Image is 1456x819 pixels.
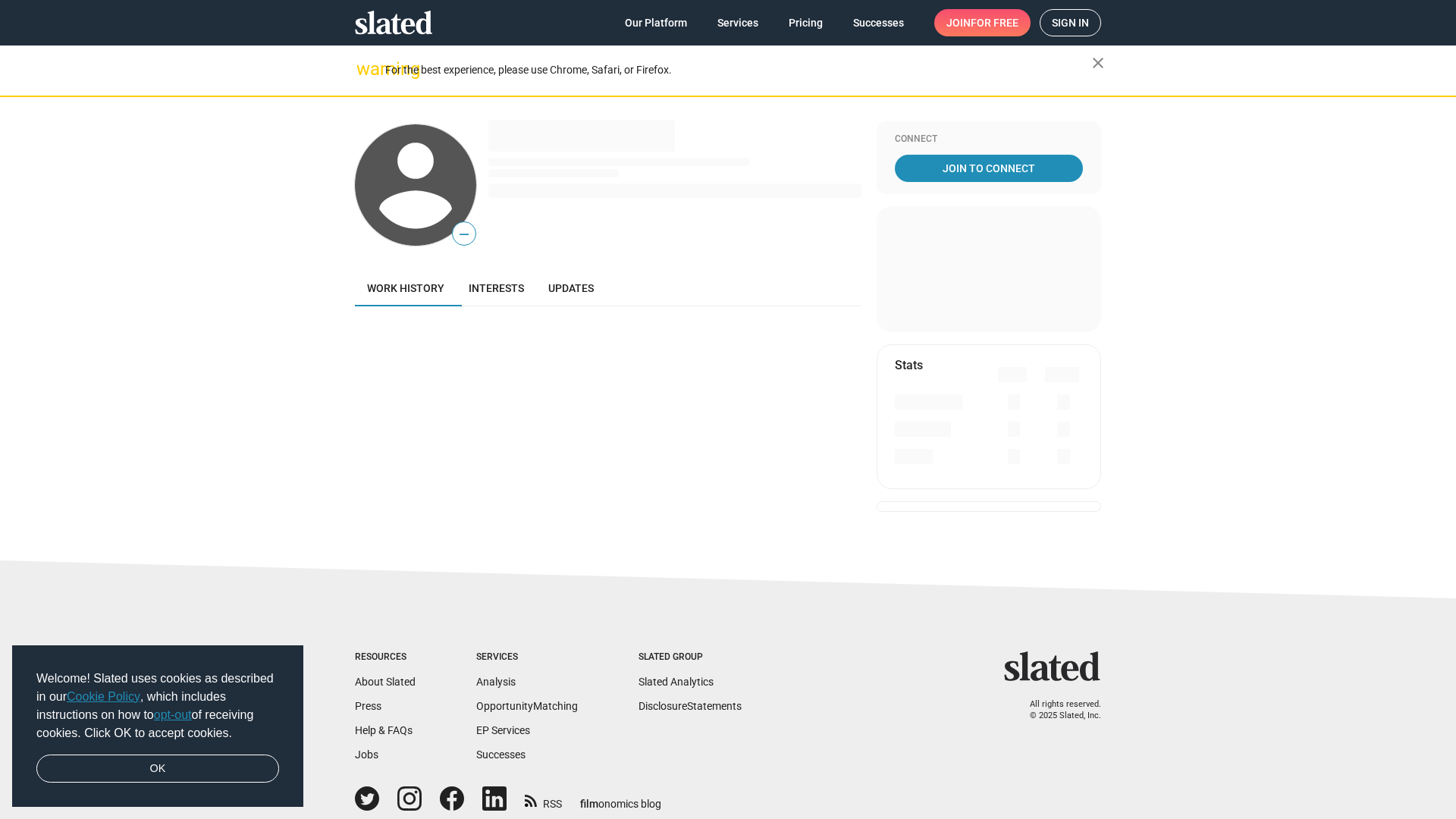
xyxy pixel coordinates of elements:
[639,676,714,688] a: Slated Analytics
[895,357,923,373] mat-card-title: Stats
[895,133,1083,146] div: Connect
[355,724,413,736] a: Help & FAQs
[853,9,904,36] span: Successes
[525,788,562,811] a: RSS
[971,9,1018,36] span: for free
[476,676,516,688] a: Analysis
[1040,9,1101,36] a: Sign in
[536,270,606,306] a: Updates
[898,155,1080,182] span: Join To Connect
[476,700,578,712] a: OpportunityMatching
[639,651,742,664] div: Slated Group
[367,282,444,294] span: Work history
[580,798,598,810] span: film
[717,9,758,36] span: Services
[580,785,661,811] a: filmonomics blog
[548,282,594,294] span: Updates
[385,60,1092,80] div: For the best experience, please use Chrome, Safari, or Firefox.
[1052,10,1089,36] span: Sign in
[355,651,416,664] div: Resources
[1089,54,1107,72] mat-icon: close
[705,9,770,36] a: Services
[355,676,416,688] a: About Slated
[453,224,475,244] span: —
[457,270,536,306] a: Interests
[934,9,1031,36] a: Joinfor free
[12,645,303,808] div: cookieconsent
[895,155,1083,182] a: Join To Connect
[469,282,524,294] span: Interests
[356,60,375,78] mat-icon: warning
[841,9,916,36] a: Successes
[355,748,378,761] a: Jobs
[476,748,526,761] a: Successes
[36,670,279,742] span: Welcome! Slated uses cookies as described in our , which includes instructions on how to of recei...
[1014,699,1101,721] p: All rights reserved. © 2025 Slated, Inc.
[777,9,835,36] a: Pricing
[67,690,140,703] a: Cookie Policy
[355,700,381,712] a: Press
[613,9,699,36] a: Our Platform
[355,270,457,306] a: Work history
[476,724,530,736] a: EP Services
[36,755,279,783] a: dismiss cookie message
[946,9,1018,36] span: Join
[625,9,687,36] span: Our Platform
[639,700,742,712] a: DisclosureStatements
[476,651,578,664] div: Services
[789,9,823,36] span: Pricing
[154,708,192,721] a: opt-out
